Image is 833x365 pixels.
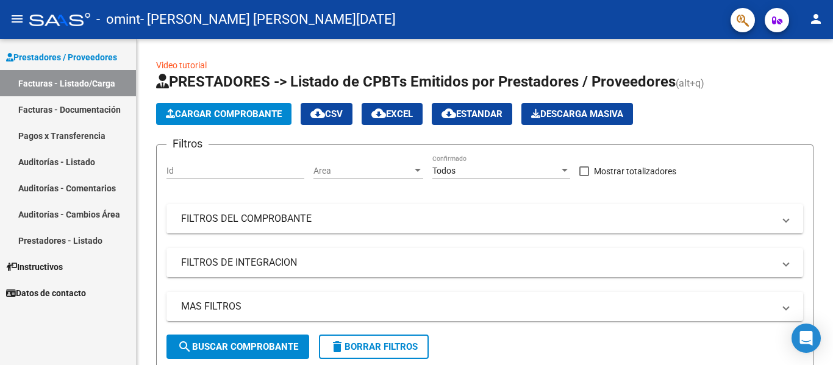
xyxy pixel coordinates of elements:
[531,108,623,119] span: Descarga Masiva
[371,108,413,119] span: EXCEL
[330,341,418,352] span: Borrar Filtros
[166,108,282,119] span: Cargar Comprobante
[166,335,309,359] button: Buscar Comprobante
[177,341,298,352] span: Buscar Comprobante
[442,108,502,119] span: Estandar
[792,324,821,353] div: Open Intercom Messenger
[594,164,676,179] span: Mostrar totalizadores
[310,106,325,121] mat-icon: cloud_download
[676,77,704,89] span: (alt+q)
[319,335,429,359] button: Borrar Filtros
[166,135,209,152] h3: Filtros
[177,339,192,354] mat-icon: search
[310,108,343,119] span: CSV
[156,103,291,125] button: Cargar Comprobante
[6,286,86,300] span: Datos de contacto
[301,103,352,125] button: CSV
[6,51,117,64] span: Prestadores / Proveedores
[181,256,774,269] mat-panel-title: FILTROS DE INTEGRACION
[521,103,633,125] app-download-masive: Descarga masiva de comprobantes (adjuntos)
[442,106,456,121] mat-icon: cloud_download
[166,204,803,233] mat-expansion-panel-header: FILTROS DEL COMPROBANTE
[156,60,207,70] a: Video tutorial
[371,106,386,121] mat-icon: cloud_download
[432,103,512,125] button: Estandar
[156,73,676,90] span: PRESTADORES -> Listado de CPBTs Emitidos por Prestadores / Proveedores
[809,12,823,26] mat-icon: person
[166,248,803,277] mat-expansion-panel-header: FILTROS DE INTEGRACION
[362,103,423,125] button: EXCEL
[181,212,774,225] mat-panel-title: FILTROS DEL COMPROBANTE
[6,260,63,274] span: Instructivos
[140,6,396,33] span: - [PERSON_NAME] [PERSON_NAME][DATE]
[166,292,803,321] mat-expansion-panel-header: MAS FILTROS
[96,6,140,33] span: - omint
[330,339,345,354] mat-icon: delete
[10,12,24,26] mat-icon: menu
[181,300,774,313] mat-panel-title: MAS FILTROS
[521,103,633,125] button: Descarga Masiva
[313,166,412,176] span: Area
[432,166,456,175] span: Todos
